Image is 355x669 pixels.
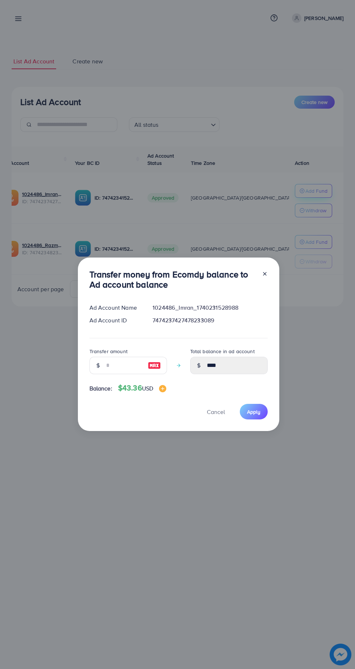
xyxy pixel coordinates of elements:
label: Transfer amount [89,348,128,355]
div: Ad Account Name [84,304,147,312]
span: Balance: [89,384,112,393]
div: 7474237427478233089 [147,316,273,325]
h3: Transfer money from Ecomdy balance to Ad account balance [89,269,256,290]
label: Total balance in ad account [190,348,255,355]
img: image [148,361,161,370]
span: Apply [247,408,260,415]
img: image [159,385,166,392]
span: USD [142,384,153,392]
button: Cancel [198,404,234,419]
h4: $43.36 [118,384,166,393]
span: Cancel [207,408,225,416]
div: 1024486_Imran_1740231528988 [147,304,273,312]
div: Ad Account ID [84,316,147,325]
button: Apply [240,404,268,419]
